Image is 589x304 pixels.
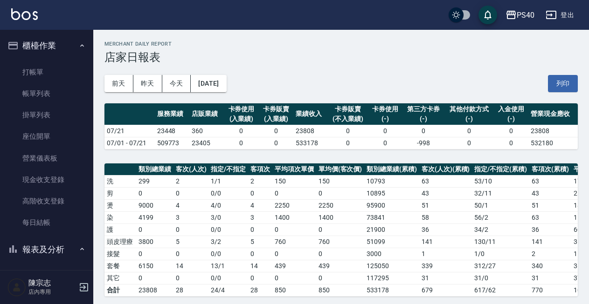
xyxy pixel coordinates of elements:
[293,137,328,149] td: 533178
[472,187,529,199] td: 32 / 11
[4,237,90,262] button: 報表及分析
[529,248,571,260] td: 2
[316,236,365,248] td: 760
[272,260,316,272] td: 439
[419,284,472,296] td: 679
[494,137,528,149] td: 0
[472,284,529,296] td: 617/62
[248,163,272,176] th: 客項次
[316,272,365,284] td: 0
[364,236,419,248] td: 51099
[136,211,173,223] td: 4199
[4,61,90,83] a: 打帳單
[173,284,209,296] td: 28
[173,223,209,236] td: 0
[529,272,571,284] td: 31
[155,103,189,125] th: 服務業績
[259,125,293,137] td: 0
[370,114,400,124] div: (-)
[272,175,316,187] td: 150
[419,223,472,236] td: 36
[502,6,538,25] button: PS40
[4,126,90,147] a: 座位開單
[272,248,316,260] td: 0
[208,187,248,199] td: 0 / 0
[316,175,365,187] td: 150
[208,284,248,296] td: 24/4
[328,137,367,149] td: 0
[248,236,272,248] td: 5
[104,272,136,284] td: 其它
[226,114,256,124] div: (入業績)
[496,114,526,124] div: (-)
[529,163,571,176] th: 客項次(累積)
[419,163,472,176] th: 客次(人次)(累積)
[104,199,136,211] td: 燙
[208,199,248,211] td: 4 / 0
[191,75,226,92] button: [DATE]
[272,236,316,248] td: 760
[173,248,209,260] td: 0
[316,223,365,236] td: 0
[542,7,578,24] button: 登出
[4,169,90,190] a: 現金收支登錄
[447,114,492,124] div: (-)
[330,114,365,124] div: (不入業績)
[419,272,472,284] td: 31
[226,104,256,114] div: 卡券使用
[4,148,90,169] a: 營業儀表板
[529,187,571,199] td: 43
[405,114,442,124] div: (-)
[104,260,136,272] td: 套餐
[529,175,571,187] td: 63
[261,114,291,124] div: (入業績)
[496,104,526,114] div: 入金使用
[208,272,248,284] td: 0 / 0
[272,163,316,176] th: 平均項次單價
[104,137,155,149] td: 07/01 - 07/21
[478,6,497,24] button: save
[173,187,209,199] td: 0
[136,175,173,187] td: 299
[248,199,272,211] td: 4
[472,272,529,284] td: 31 / 0
[136,272,173,284] td: 0
[248,272,272,284] td: 0
[248,260,272,272] td: 14
[136,260,173,272] td: 6150
[472,199,529,211] td: 50 / 1
[155,125,189,137] td: 23448
[328,125,367,137] td: 0
[208,163,248,176] th: 指定/不指定
[402,137,444,149] td: -998
[208,223,248,236] td: 0 / 0
[136,284,173,296] td: 23808
[104,75,133,92] button: 前天
[330,104,365,114] div: 卡券販賣
[173,236,209,248] td: 5
[272,272,316,284] td: 0
[419,236,472,248] td: 141
[528,137,578,149] td: 532180
[208,236,248,248] td: 3 / 2
[224,125,258,137] td: 0
[136,163,173,176] th: 類別總業績
[419,175,472,187] td: 63
[136,223,173,236] td: 0
[7,278,26,297] img: Person
[364,260,419,272] td: 125050
[447,104,492,114] div: 其他付款方式
[472,175,529,187] td: 53 / 10
[272,211,316,223] td: 1400
[472,223,529,236] td: 34 / 2
[136,199,173,211] td: 9000
[208,211,248,223] td: 3 / 0
[517,9,534,21] div: PS40
[472,163,529,176] th: 指定/不指定(累積)
[548,75,578,92] button: 列印
[4,265,90,286] a: 報表目錄
[529,199,571,211] td: 51
[316,199,365,211] td: 2250
[259,137,293,149] td: 0
[472,248,529,260] td: 1 / 0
